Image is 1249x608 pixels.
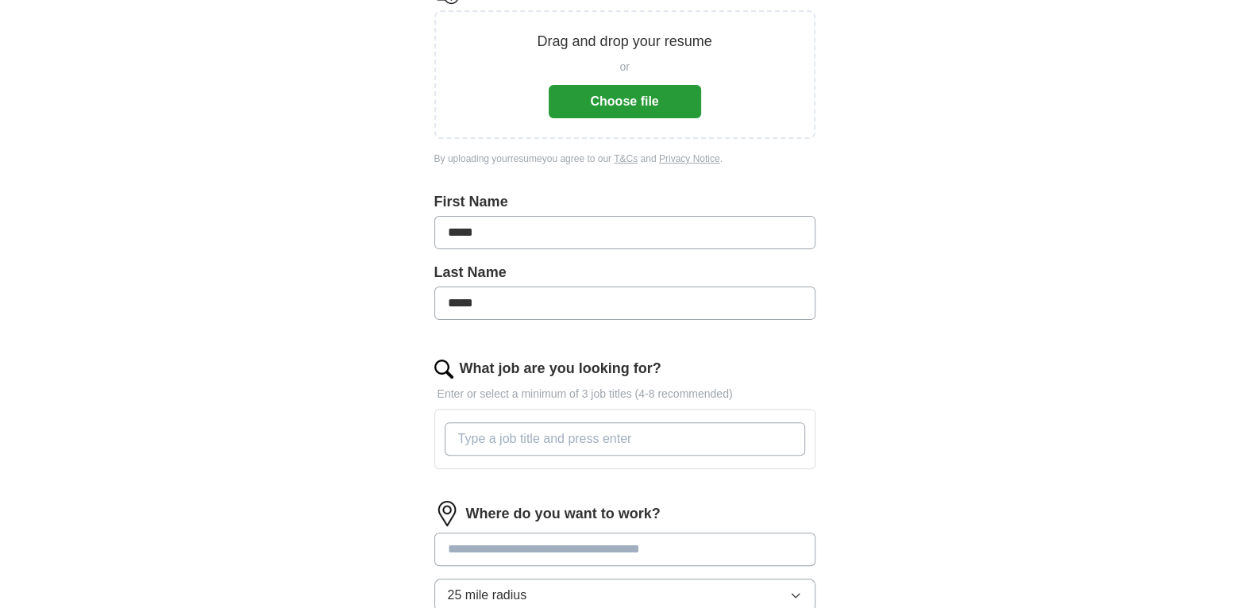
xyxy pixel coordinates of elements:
[434,386,815,402] p: Enter or select a minimum of 3 job titles (4-8 recommended)
[460,358,661,379] label: What job are you looking for?
[434,360,453,379] img: search.png
[434,191,815,213] label: First Name
[434,152,815,166] div: By uploading your resume you agree to our and .
[434,501,460,526] img: location.png
[448,586,527,605] span: 25 mile radius
[537,31,711,52] p: Drag and drop your resume
[614,153,638,164] a: T&Cs
[549,85,701,118] button: Choose file
[466,503,661,525] label: Where do you want to work?
[445,422,805,456] input: Type a job title and press enter
[659,153,720,164] a: Privacy Notice
[434,262,815,283] label: Last Name
[619,59,629,75] span: or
